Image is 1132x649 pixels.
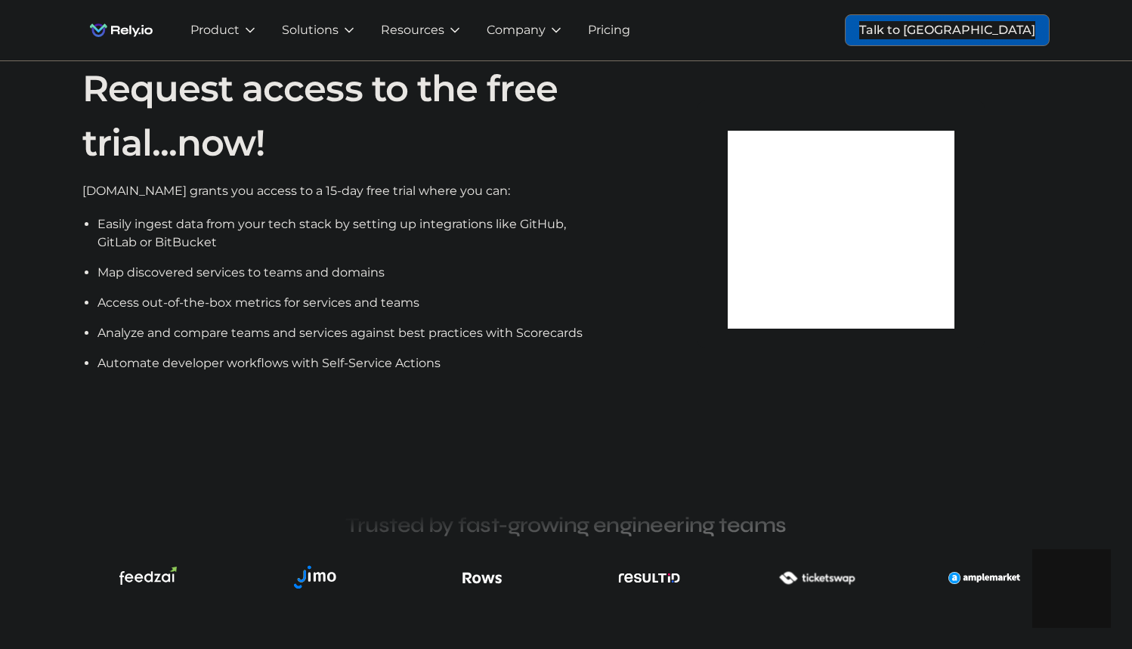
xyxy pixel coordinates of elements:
[97,354,603,372] li: Automate developer workflows with Self-Service Actions
[97,264,603,282] li: Map discovered services to teams and domains
[759,557,874,599] img: An illustration of an explorer using binoculars
[617,557,682,599] img: An illustration of an explorer using binoculars
[82,182,603,200] div: [DOMAIN_NAME] grants you access to a 15-day free trial where you can:
[859,21,1035,39] div: Talk to [GEOGRAPHIC_DATA]
[487,21,546,39] div: Company
[234,511,898,539] h4: Trusted by fast-growing engineering teams
[948,557,1019,599] img: An illustration of an explorer using binoculars
[119,567,177,589] img: An illustration of an explorer using binoculars
[728,131,954,329] iframe: Web Forms
[82,15,160,45] img: Rely.io logo
[286,557,345,599] img: An illustration of an explorer using binoculars
[97,324,603,342] li: Analyze and compare teams and services against best practices with Scorecards
[282,21,339,39] div: Solutions
[461,557,503,599] img: An illustration of an explorer using binoculars
[588,21,630,39] a: Pricing
[82,15,160,45] a: home
[82,61,603,170] h1: Request access to the free trial...now!
[1032,549,1111,628] iframe: Chatbot
[97,215,603,252] li: Easily ingest data from your tech stack by setting up integrations like GitHub, GitLab or BitBucket
[381,21,444,39] div: Resources
[845,14,1050,46] a: Talk to [GEOGRAPHIC_DATA]
[97,294,603,312] li: Access out-of-the-box metrics for services and teams
[190,21,240,39] div: Product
